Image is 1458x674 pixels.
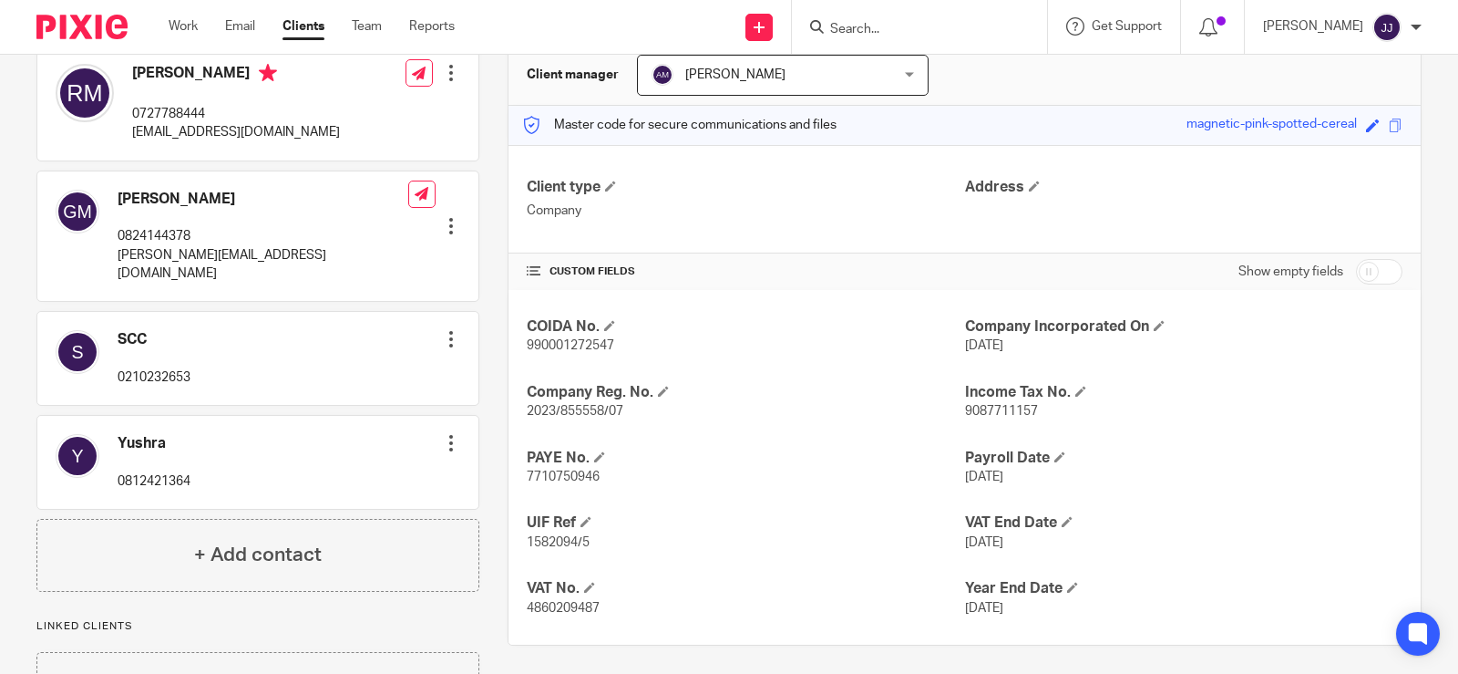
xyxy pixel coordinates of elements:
h4: [PERSON_NAME] [132,64,340,87]
span: [DATE] [965,602,1003,615]
img: svg%3E [1372,13,1402,42]
img: svg%3E [56,64,114,122]
h4: VAT No. [527,579,964,598]
a: Email [225,17,255,36]
img: svg%3E [56,434,99,478]
p: [EMAIL_ADDRESS][DOMAIN_NAME] [132,123,340,141]
h4: + Add contact [194,541,322,569]
p: 0210232653 [118,368,190,387]
label: Show empty fields [1238,263,1343,281]
h4: Yushra [118,434,190,453]
p: [PERSON_NAME][EMAIL_ADDRESS][DOMAIN_NAME] [118,246,408,284]
span: [DATE] [965,339,1003,352]
p: Linked clients [36,619,479,634]
h4: Income Tax No. [965,383,1402,402]
a: Work [169,17,198,36]
input: Search [828,22,992,38]
h4: PAYE No. [527,449,964,468]
img: svg%3E [56,190,99,233]
h4: Payroll Date [965,449,1402,468]
h4: UIF Ref [527,513,964,533]
span: [DATE] [965,471,1003,483]
h4: VAT End Date [965,513,1402,533]
span: [PERSON_NAME] [685,68,785,81]
h4: Year End Date [965,579,1402,598]
a: Team [352,17,382,36]
h4: SCC [118,330,190,349]
h4: Address [965,178,1402,197]
h4: Company Incorporated On [965,317,1402,337]
h4: Client type [527,178,964,197]
p: 0727788444 [132,105,340,123]
span: 990001272547 [527,339,614,352]
img: Pixie [36,15,128,39]
a: Clients [282,17,324,36]
h3: Client manager [527,66,619,84]
span: 7710750946 [527,471,600,483]
span: 4860209487 [527,602,600,615]
img: svg%3E [56,330,99,374]
a: Reports [409,17,455,36]
span: 2023/855558/07 [527,405,623,418]
span: Get Support [1092,20,1162,33]
h4: COIDA No. [527,317,964,337]
p: Master code for secure communications and files [522,116,837,134]
span: [DATE] [965,536,1003,549]
div: magnetic-pink-spotted-cereal [1186,115,1357,136]
h4: Company Reg. No. [527,383,964,402]
p: [PERSON_NAME] [1263,17,1363,36]
h4: CUSTOM FIELDS [527,264,964,279]
p: Company [527,202,964,220]
h4: [PERSON_NAME] [118,190,408,209]
i: Primary [259,64,277,82]
p: 0824144378 [118,227,408,245]
img: svg%3E [652,64,673,86]
p: 0812421364 [118,472,190,491]
span: 1582094/5 [527,536,590,549]
span: 9087711157 [965,405,1038,418]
